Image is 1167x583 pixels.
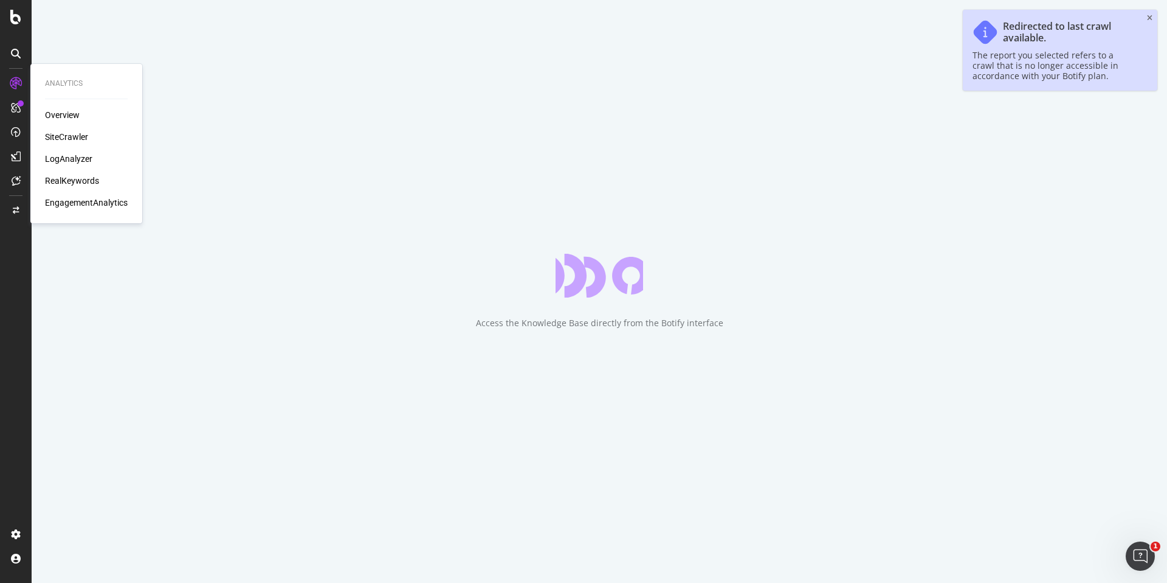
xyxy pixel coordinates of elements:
div: close toast [1147,15,1152,22]
div: Analytics [45,79,128,89]
iframe: Intercom live chat [1126,542,1155,571]
span: 1 [1151,542,1160,551]
div: Access the Knowledge Base directly from the Botify interface [476,317,723,329]
a: Overview [45,109,80,121]
a: RealKeywords [45,175,99,187]
a: EngagementAnalytics [45,197,128,209]
div: Redirected to last crawl available. [1003,21,1135,44]
div: animation [556,254,643,298]
a: SiteCrawler [45,131,88,143]
a: LogAnalyzer [45,153,92,165]
div: The report you selected refers to a crawl that is no longer accessible in accordance with your Bo... [972,50,1135,81]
